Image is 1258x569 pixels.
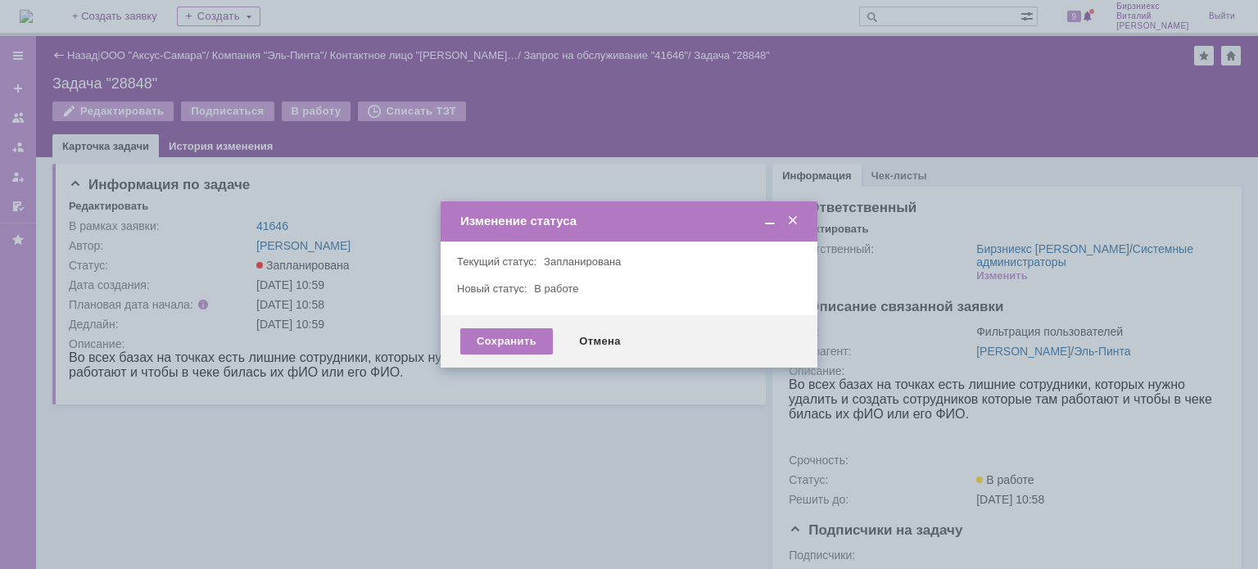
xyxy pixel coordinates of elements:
span: Запланирована [544,255,621,268]
span: Закрыть [785,214,801,228]
span: Свернуть (Ctrl + M) [762,214,778,228]
span: В работе [534,282,578,295]
label: Текущий статус: [457,255,536,268]
label: Новый статус: [457,282,527,295]
div: Изменение статуса [460,214,801,228]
